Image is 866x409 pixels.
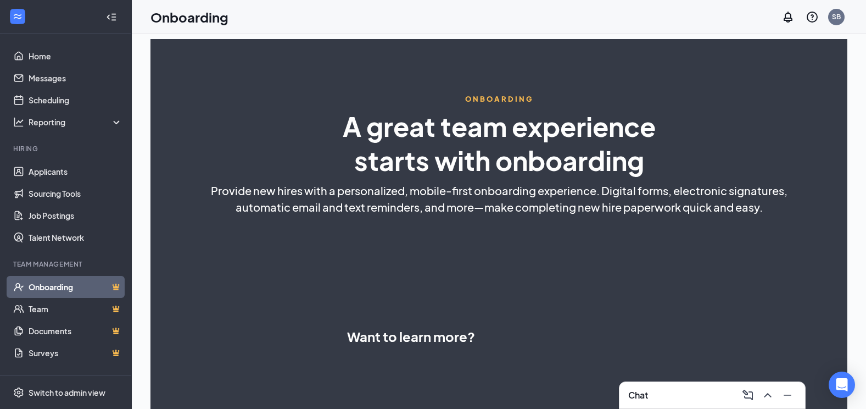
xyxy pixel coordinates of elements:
div: Reporting [29,117,123,128]
a: TeamCrown [29,298,122,320]
div: Hiring [13,144,120,153]
span: A great team experience [343,109,656,143]
a: Home [29,45,122,67]
h3: Chat [628,389,648,401]
a: Scheduling [29,89,122,111]
h1: Onboarding [150,8,228,26]
div: SB [832,12,841,21]
svg: Notifications [781,10,795,24]
button: ChevronUp [759,386,776,404]
svg: Settings [13,387,24,398]
span: Want to learn more? [347,327,475,346]
svg: ChevronUp [761,389,774,402]
a: Talent Network [29,226,122,248]
svg: QuestionInfo [806,10,819,24]
div: Open Intercom Messenger [829,372,855,398]
a: SurveysCrown [29,342,122,364]
button: Minimize [779,386,796,404]
button: ComposeMessage [739,386,757,404]
span: automatic email and text reminders, and more—make completing new hire paperwork quick and easy. [236,199,763,215]
a: OnboardingCrown [29,276,122,298]
a: Job Postings [29,204,122,226]
svg: Collapse [106,12,117,23]
svg: ComposeMessage [741,389,755,402]
span: starts with onboarding [354,143,644,177]
svg: Analysis [13,117,24,128]
a: Sourcing Tools [29,183,122,204]
div: Team Management [13,259,120,269]
div: Switch to admin view [29,387,105,398]
svg: WorkstreamLogo [12,11,23,22]
svg: Minimize [781,389,794,402]
span: ONBOARDING [465,94,533,104]
a: DocumentsCrown [29,320,122,342]
a: Messages [29,67,122,89]
span: Provide new hires with a personalized, mobile-first onboarding experience. Digital forms, electro... [211,183,787,199]
a: Applicants [29,161,122,183]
